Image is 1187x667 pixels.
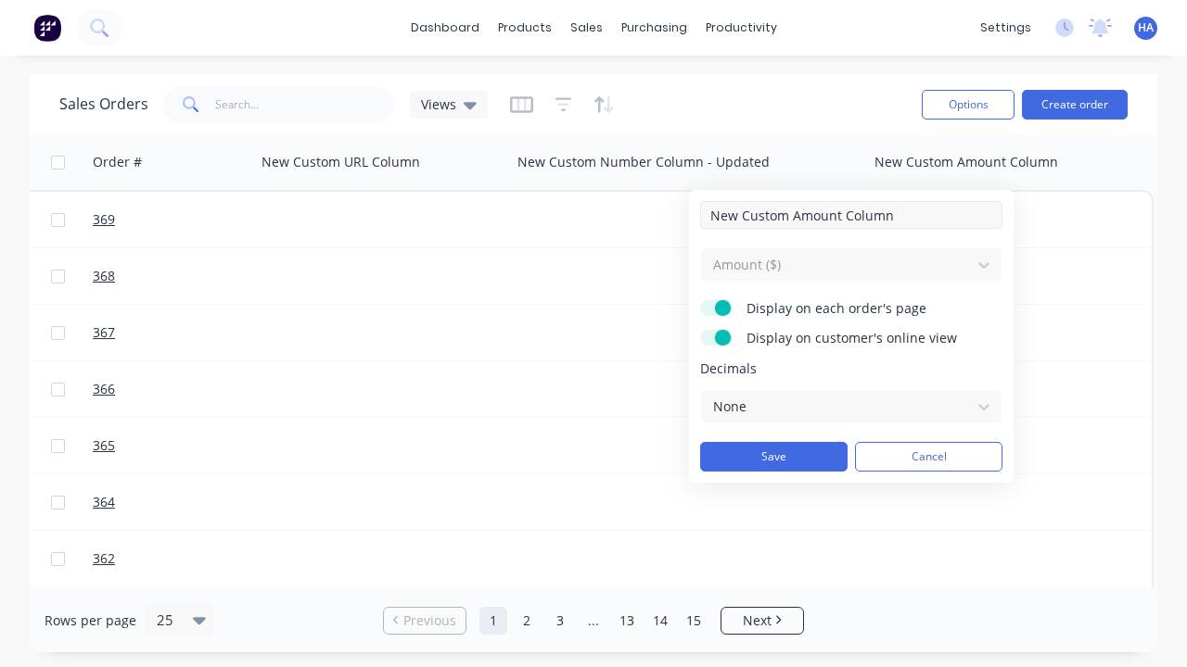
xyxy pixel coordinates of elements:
[479,607,507,635] a: Page 1 is your current page
[680,607,708,635] a: Page 15
[743,611,772,630] span: Next
[700,359,1002,378] span: Decimals
[696,14,786,42] div: productivity
[421,94,456,114] span: Views
[747,329,978,347] span: Display on customer's online view
[59,95,148,113] h1: Sales Orders
[513,607,541,635] a: Page 2
[580,607,607,635] a: Jump forward
[517,153,770,171] div: New Custom Number Column - Updated
[93,192,204,247] a: 369
[546,607,574,635] a: Page 3
[93,493,115,511] span: 364
[93,361,204,417] a: 366
[45,611,136,630] span: Rows per page
[489,14,561,42] div: products
[855,442,1002,472] button: Cancel
[93,531,204,586] a: 362
[93,248,204,304] a: 368
[613,607,641,635] a: Page 13
[700,442,848,472] button: Save
[93,210,115,229] span: 369
[402,14,489,42] a: dashboard
[93,549,115,568] span: 362
[874,153,1058,171] div: New Custom Amount Column
[922,90,1015,120] button: Options
[403,611,456,630] span: Previous
[33,14,61,42] img: Factory
[215,86,396,123] input: Search...
[721,611,803,630] a: Next page
[971,14,1040,42] div: settings
[93,267,115,285] span: 368
[646,607,674,635] a: Page 14
[561,14,612,42] div: sales
[376,607,811,635] ul: Pagination
[93,587,204,643] a: 363
[93,305,204,360] a: 367
[747,299,978,318] span: Display on each order's page
[384,611,466,630] a: Previous page
[612,14,696,42] div: purchasing
[93,474,204,530] a: 364
[700,201,1002,229] input: Enter column name...
[93,323,115,342] span: 367
[1138,19,1154,36] span: HA
[1022,90,1128,120] button: Create order
[93,153,142,171] div: Order #
[93,418,204,473] a: 365
[93,380,115,398] span: 366
[262,153,420,171] div: New Custom URL Column
[93,436,115,455] span: 365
